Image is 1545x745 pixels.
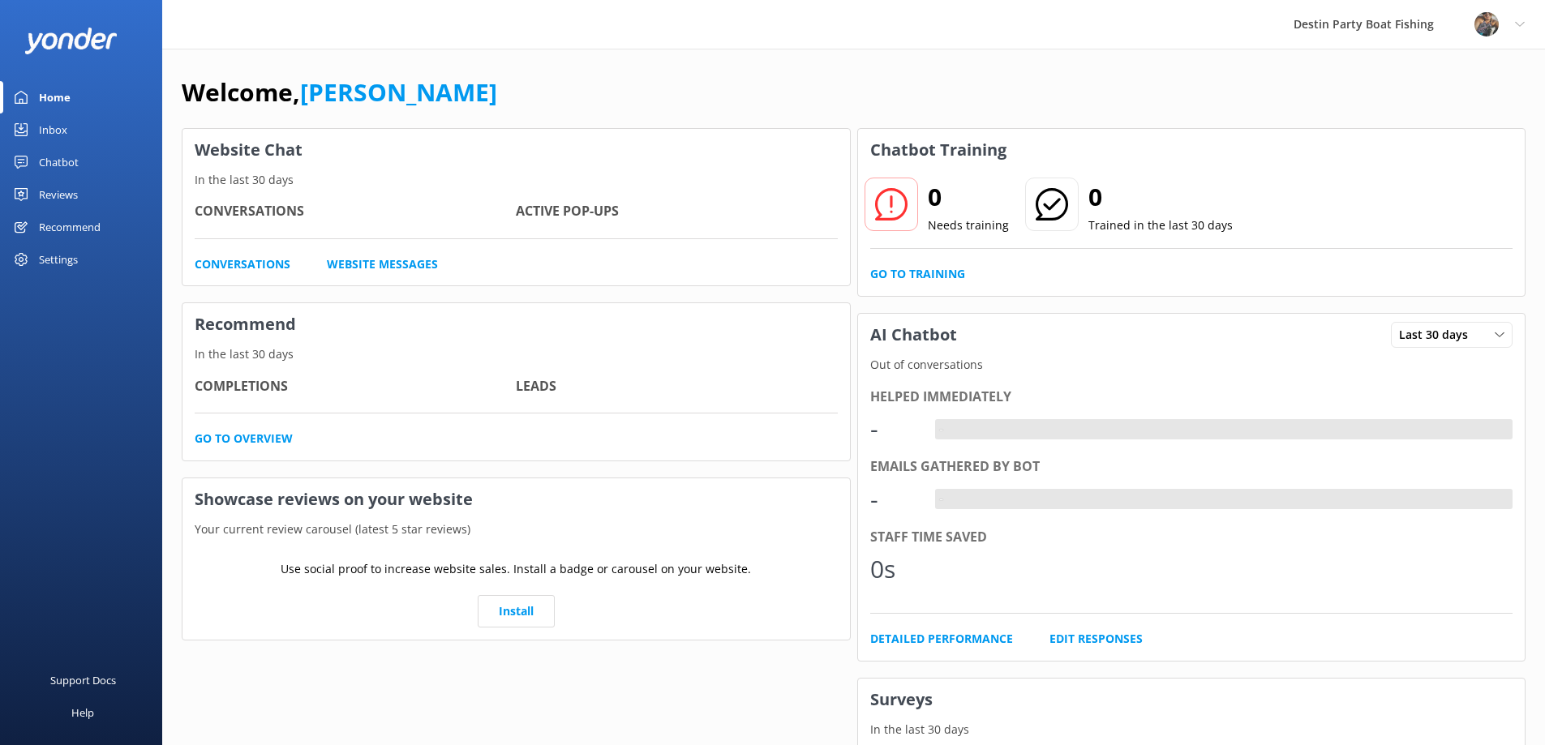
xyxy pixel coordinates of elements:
[182,345,850,363] p: In the last 30 days
[1049,630,1143,648] a: Edit Responses
[1088,216,1233,234] p: Trained in the last 30 days
[870,480,919,519] div: -
[39,178,78,211] div: Reviews
[195,255,290,273] a: Conversations
[516,201,837,222] h4: Active Pop-ups
[858,314,969,356] h3: AI Chatbot
[24,28,118,54] img: yonder-white-logo.png
[39,113,67,146] div: Inbox
[870,527,1513,548] div: Staff time saved
[870,630,1013,648] a: Detailed Performance
[870,550,919,589] div: 0s
[182,73,497,112] h1: Welcome,
[182,171,850,189] p: In the last 30 days
[1399,326,1478,344] span: Last 30 days
[870,265,965,283] a: Go to Training
[870,409,919,448] div: -
[928,216,1009,234] p: Needs training
[182,129,850,171] h3: Website Chat
[858,721,1526,739] p: In the last 30 days
[858,129,1019,171] h3: Chatbot Training
[870,456,1513,477] div: Emails gathered by bot
[928,178,1009,216] h2: 0
[182,478,850,520] h3: Showcase reviews on your website
[516,376,837,397] h4: Leads
[195,201,516,222] h4: Conversations
[281,560,751,578] p: Use social proof to increase website sales. Install a badge or carousel on your website.
[182,520,850,538] p: Your current review carousel (latest 5 star reviews)
[935,419,947,440] div: -
[935,489,947,510] div: -
[195,430,293,447] a: Go to overview
[39,211,101,243] div: Recommend
[870,387,1513,408] div: Helped immediately
[1474,12,1499,36] img: 250-1666038197.jpg
[39,243,78,276] div: Settings
[858,356,1526,374] p: Out of conversations
[182,303,850,345] h3: Recommend
[327,255,438,273] a: Website Messages
[71,696,94,729] div: Help
[300,75,497,109] a: [PERSON_NAME]
[50,664,116,696] div: Support Docs
[39,146,79,178] div: Chatbot
[195,376,516,397] h4: Completions
[858,679,1526,721] h3: Surveys
[478,595,555,627] a: Install
[1088,178,1233,216] h2: 0
[39,81,71,113] div: Home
